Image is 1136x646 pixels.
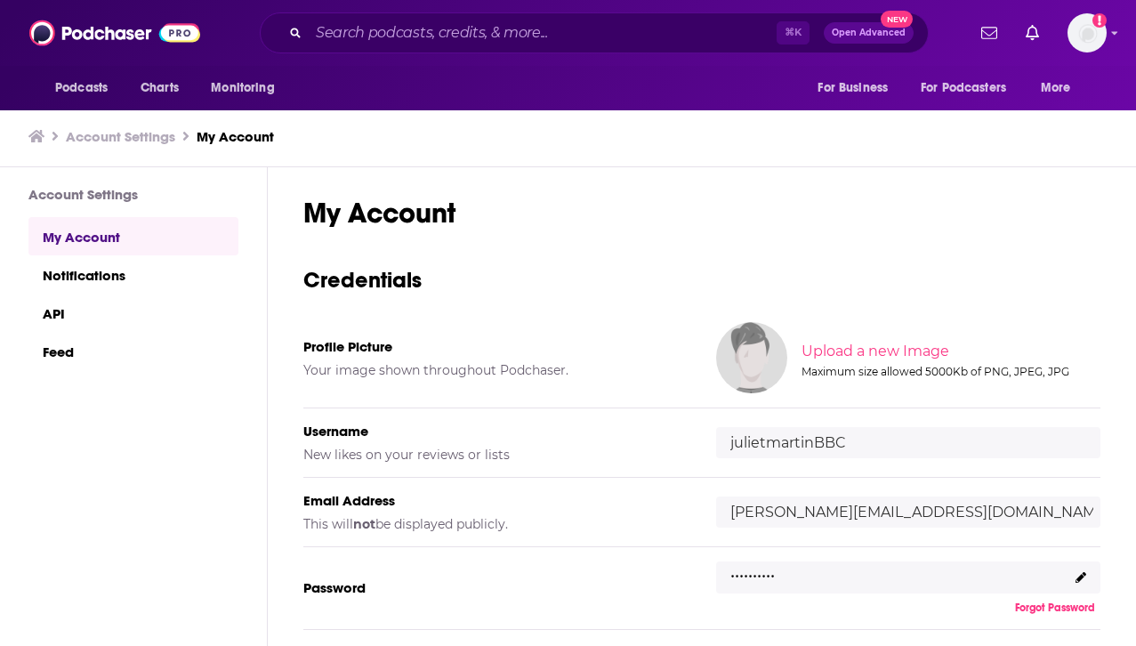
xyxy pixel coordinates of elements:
[974,18,1004,48] a: Show notifications dropdown
[353,516,375,532] b: not
[260,12,929,53] div: Search podcasts, credits, & more...
[303,423,688,440] h5: Username
[309,19,777,47] input: Search podcasts, credits, & more...
[303,516,688,532] h5: This will be displayed publicly.
[129,71,189,105] a: Charts
[303,579,688,596] h5: Password
[716,497,1100,528] input: email
[1092,13,1107,28] svg: Add a profile image
[303,492,688,509] h5: Email Address
[28,294,238,332] a: API
[1068,13,1107,52] span: Logged in as julietmartinBBC
[921,76,1006,101] span: For Podcasters
[716,322,787,393] img: Your profile image
[198,71,297,105] button: open menu
[818,76,888,101] span: For Business
[303,447,688,463] h5: New likes on your reviews or lists
[28,255,238,294] a: Notifications
[824,22,914,44] button: Open AdvancedNew
[66,128,175,145] a: Account Settings
[141,76,179,101] span: Charts
[197,128,274,145] a: My Account
[881,11,913,28] span: New
[832,28,906,37] span: Open Advanced
[1068,13,1107,52] button: Show profile menu
[55,76,108,101] span: Podcasts
[43,71,131,105] button: open menu
[303,362,688,378] h5: Your image shown throughout Podchaser.
[211,76,274,101] span: Monitoring
[802,365,1097,378] div: Maximum size allowed 5000Kb of PNG, JPEG, JPG
[805,71,910,105] button: open menu
[1068,13,1107,52] img: User Profile
[1028,71,1093,105] button: open menu
[1019,18,1046,48] a: Show notifications dropdown
[1041,76,1071,101] span: More
[28,332,238,370] a: Feed
[716,427,1100,458] input: username
[28,217,238,255] a: My Account
[303,266,1100,294] h3: Credentials
[777,21,810,44] span: ⌘ K
[303,196,1100,230] h1: My Account
[1010,601,1100,615] button: Forgot Password
[730,557,775,583] p: ..........
[909,71,1032,105] button: open menu
[29,16,200,50] img: Podchaser - Follow, Share and Rate Podcasts
[303,338,688,355] h5: Profile Picture
[28,186,238,203] h3: Account Settings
